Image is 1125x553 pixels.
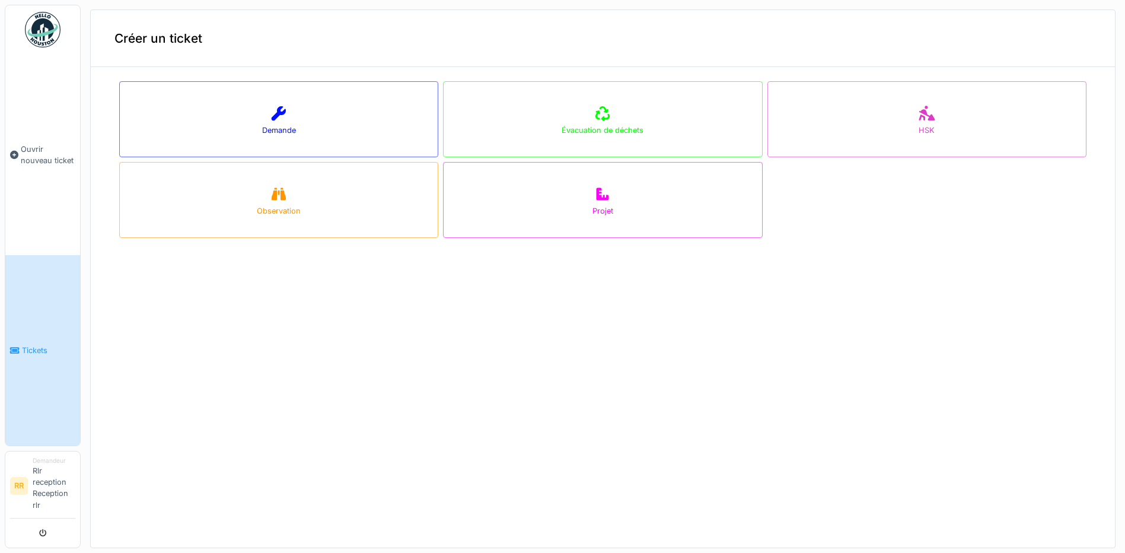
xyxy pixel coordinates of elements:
img: Badge_color-CXgf-gQk.svg [25,12,60,47]
div: HSK [919,125,935,136]
div: Créer un ticket [91,10,1115,67]
div: Projet [592,205,613,217]
li: Rlr reception Reception rlr [33,456,75,516]
div: Observation [257,205,301,217]
div: Demande [262,125,296,136]
div: Évacuation de déchets [562,125,643,136]
div: Demandeur [33,456,75,465]
a: RR DemandeurRlr reception Reception rlr [10,456,75,519]
a: Tickets [5,255,80,445]
span: Tickets [22,345,75,356]
a: Ouvrir nouveau ticket [5,54,80,255]
li: RR [10,477,28,495]
span: Ouvrir nouveau ticket [21,144,75,166]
